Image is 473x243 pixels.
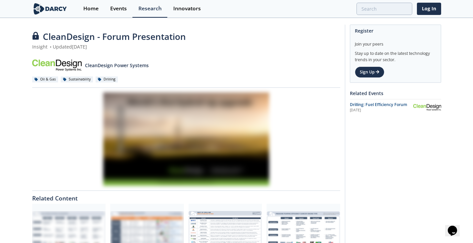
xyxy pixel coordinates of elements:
[96,76,118,82] div: Drilling
[83,6,99,11] div: Home
[413,104,441,111] img: CleanDesign Power Systems
[110,6,127,11] div: Events
[32,191,340,201] div: Related Content
[49,44,53,50] span: •
[355,47,436,63] div: Stay up to date on the latest technology trends in your sector.
[43,31,186,43] span: CleanDesign - Forum Presentation
[350,87,441,99] div: Related Events
[173,6,201,11] div: Innovators
[445,216,466,236] iframe: chat widget
[417,3,441,15] a: Log In
[356,3,412,15] input: Advanced Search
[138,6,162,11] div: Research
[350,102,441,113] a: Drilling: Fuel Efficiency Forum [DATE] CleanDesign Power Systems
[350,102,407,107] span: Drilling: Fuel Efficiency Forum
[355,25,436,37] div: Register
[32,76,58,82] div: Oil & Gas
[32,3,68,15] img: logo-wide.svg
[61,76,93,82] div: Sustainability
[85,62,149,69] p: CleanDesign Power Systems
[355,66,384,78] a: Sign Up
[32,43,340,50] div: Insight Updated [DATE]
[355,37,436,47] div: Join your peers
[350,108,409,113] div: [DATE]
